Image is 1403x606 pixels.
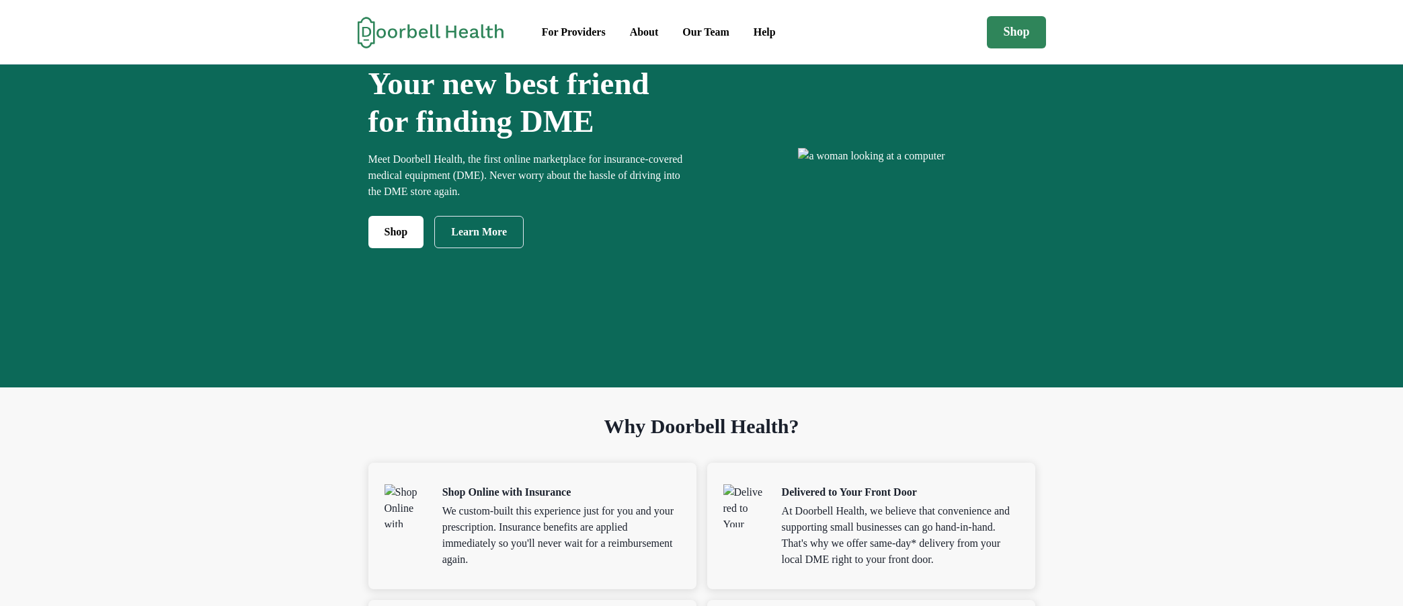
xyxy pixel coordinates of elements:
[368,414,1035,463] h1: Why Doorbell Health?
[368,65,695,141] h1: Your new best friend for finding DME
[743,19,787,46] a: Help
[672,19,740,46] a: Our Team
[385,484,426,527] img: Shop Online with Insurance icon
[542,24,606,40] div: For Providers
[798,148,945,164] img: a woman looking at a computer
[368,151,695,200] p: Meet Doorbell Health, the first online marketplace for insurance-covered medical equipment (DME)....
[531,19,616,46] a: For Providers
[619,19,670,46] a: About
[754,24,776,40] div: Help
[782,503,1019,568] p: At Doorbell Health, we believe that convenience and supporting small businesses can go hand-in-ha...
[987,16,1045,48] a: Shop
[782,484,1019,500] p: Delivered to Your Front Door
[442,503,680,568] p: We custom-built this experience just for you and your prescription. Insurance benefits are applie...
[442,484,680,500] p: Shop Online with Insurance
[368,216,424,248] a: Shop
[723,484,766,527] img: Delivered to Your Front Door icon
[682,24,729,40] div: Our Team
[434,216,524,248] a: Learn More
[630,24,659,40] div: About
